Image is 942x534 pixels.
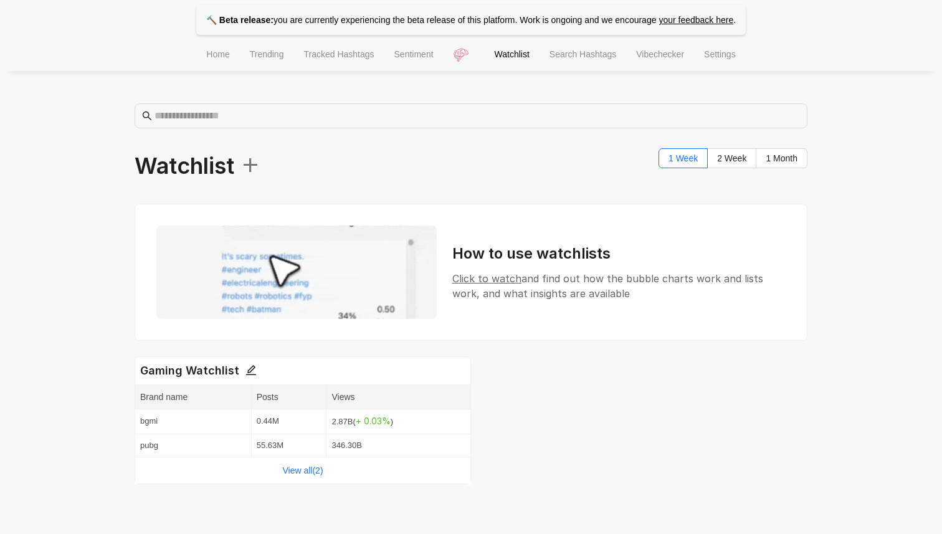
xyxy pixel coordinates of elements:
[353,417,393,426] span: ( )
[704,49,736,59] span: Settings
[356,416,391,426] span: + 0.03 %
[452,271,786,301] div: and find out how the bubble charts work and lists work, and what insights are available
[250,49,284,59] span: Trending
[452,244,786,264] h3: How to use watchlists
[766,153,797,163] span: 1 Month
[282,465,323,475] a: View all(2)
[206,49,229,59] span: Home
[135,385,252,409] th: Brand name
[303,49,374,59] span: Tracked Hashtags
[140,441,158,450] span: pubg
[326,385,471,409] th: Views
[196,5,746,35] p: you are currently experiencing the beta release of this platform. Work is ongoing and we encourage .
[142,111,152,121] span: search
[234,145,260,181] span: +
[549,49,616,59] span: Search Hashtags
[206,15,274,25] strong: 🔨 Beta release:
[140,364,257,377] strong: Gaming Watchlist
[452,272,521,285] span: Click to watch
[245,365,257,376] span: edit
[394,49,434,59] span: Sentiment
[252,385,327,409] th: Posts
[331,441,361,450] span: 346.30B
[257,416,279,426] span: 0.44M
[156,226,437,319] img: Watchlist preview showing how to use watchlist
[257,441,283,450] span: 55.63M
[331,417,393,426] span: 2.87B
[495,49,530,59] span: Watchlist
[717,153,746,163] span: 2 Week
[659,15,733,25] a: your feedback here
[636,49,684,59] span: Vibechecker
[135,148,260,184] span: Watchlist
[668,153,698,163] span: 1 Week
[140,416,158,426] span: bgmi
